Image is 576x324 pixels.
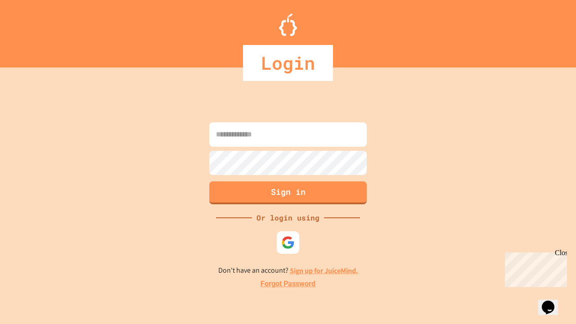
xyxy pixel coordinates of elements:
iframe: chat widget [501,249,567,287]
div: Chat with us now!Close [4,4,62,57]
img: Logo.svg [279,13,297,36]
a: Forgot Password [261,279,315,289]
div: Or login using [252,212,324,223]
div: Login [243,45,333,81]
p: Don't have an account? [218,265,358,276]
button: Sign in [209,181,367,204]
iframe: chat widget [538,288,567,315]
img: google-icon.svg [281,236,295,249]
a: Sign up for JuiceMind. [290,266,358,275]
